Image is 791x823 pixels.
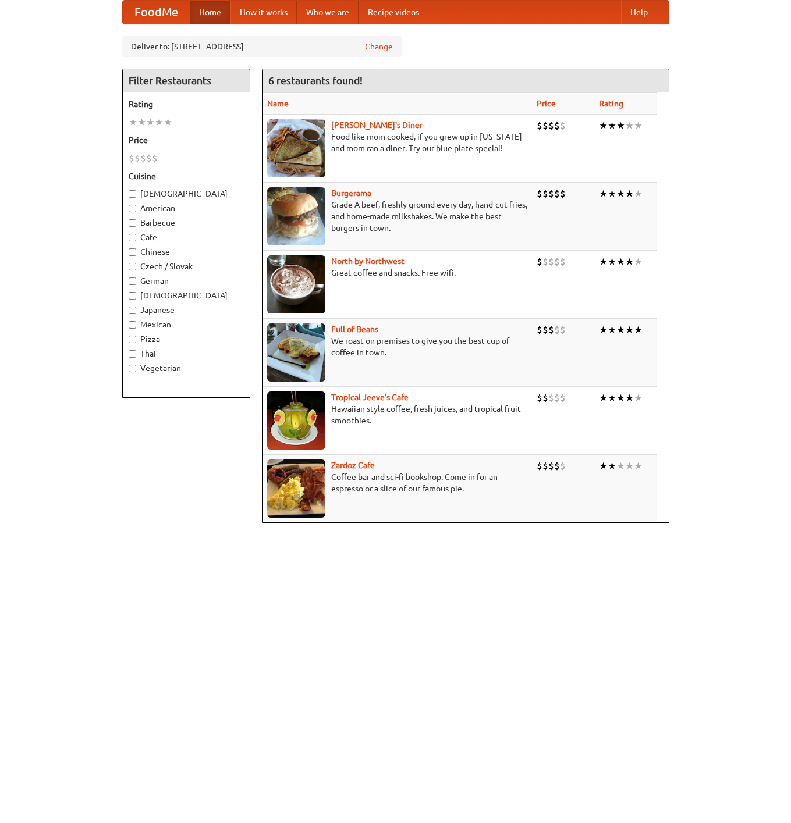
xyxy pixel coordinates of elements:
[267,323,325,382] img: beans.jpg
[625,119,634,132] li: ★
[625,255,634,268] li: ★
[599,459,608,472] li: ★
[554,459,560,472] li: $
[267,267,527,279] p: Great coffee and snacks. Free wifi.
[599,119,608,132] li: ★
[608,187,616,200] li: ★
[537,391,542,404] li: $
[625,187,634,200] li: ★
[190,1,230,24] a: Home
[560,323,566,336] li: $
[134,152,140,165] li: $
[297,1,359,24] a: Who we are
[599,99,623,108] a: Rating
[129,246,244,258] label: Chinese
[537,99,556,108] a: Price
[129,98,244,110] h5: Rating
[129,362,244,374] label: Vegetarian
[129,202,244,214] label: American
[267,187,325,245] img: burgerama.jpg
[608,119,616,132] li: ★
[542,459,548,472] li: $
[548,255,554,268] li: $
[331,120,423,130] a: [PERSON_NAME]'s Diner
[560,459,566,472] li: $
[129,277,136,285] input: German
[616,255,625,268] li: ★
[129,307,136,314] input: Japanese
[164,116,172,129] li: ★
[634,255,643,268] li: ★
[621,1,657,24] a: Help
[331,325,378,334] a: Full of Beans
[268,75,363,86] ng-pluralize: 6 restaurants found!
[542,187,548,200] li: $
[123,1,190,24] a: FoodMe
[129,219,136,227] input: Barbecue
[634,459,643,472] li: ★
[129,304,244,316] label: Japanese
[554,391,560,404] li: $
[599,391,608,404] li: ★
[331,256,405,266] b: North by Northwest
[129,348,244,359] label: Thai
[129,248,136,256] input: Chinese
[554,255,560,268] li: $
[123,69,250,92] h4: Filter Restaurants
[267,255,325,313] img: north.jpg
[129,319,244,330] label: Mexican
[542,323,548,336] li: $
[599,255,608,268] li: ★
[267,471,527,494] p: Coffee bar and sci-fi bookshop. Come in for an espresso or a slice of our famous pie.
[542,255,548,268] li: $
[634,119,643,132] li: ★
[129,350,136,358] input: Thai
[554,323,560,336] li: $
[129,205,136,212] input: American
[129,292,136,300] input: [DEMOGRAPHIC_DATA]
[365,41,393,52] a: Change
[267,335,527,358] p: We roast on premises to give you the best cup of coffee in town.
[129,321,136,329] input: Mexican
[537,119,542,132] li: $
[129,263,136,270] input: Czech / Slovak
[554,119,560,132] li: $
[608,255,616,268] li: ★
[129,365,136,372] input: Vegetarian
[634,187,643,200] li: ★
[560,255,566,268] li: $
[129,275,244,287] label: German
[331,188,371,198] a: Burgerama
[599,187,608,200] li: ★
[560,119,566,132] li: $
[267,99,289,108] a: Name
[616,323,625,336] li: ★
[129,170,244,182] h5: Cuisine
[146,152,152,165] li: $
[359,1,428,24] a: Recipe videos
[542,119,548,132] li: $
[129,190,136,198] input: [DEMOGRAPHIC_DATA]
[129,234,136,241] input: Cafe
[537,255,542,268] li: $
[331,393,409,402] a: Tropical Jeeve's Cafe
[616,459,625,472] li: ★
[548,459,554,472] li: $
[129,336,136,343] input: Pizza
[331,461,375,470] a: Zardoz Cafe
[129,231,244,243] label: Cafe
[129,152,134,165] li: $
[560,187,566,200] li: $
[537,459,542,472] li: $
[634,323,643,336] li: ★
[267,459,325,518] img: zardoz.jpg
[608,391,616,404] li: ★
[129,134,244,146] h5: Price
[616,187,625,200] li: ★
[267,391,325,450] img: jeeves.jpg
[608,459,616,472] li: ★
[267,131,527,154] p: Food like mom cooked, if you grew up in [US_STATE] and mom ran a diner. Try our blue plate special!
